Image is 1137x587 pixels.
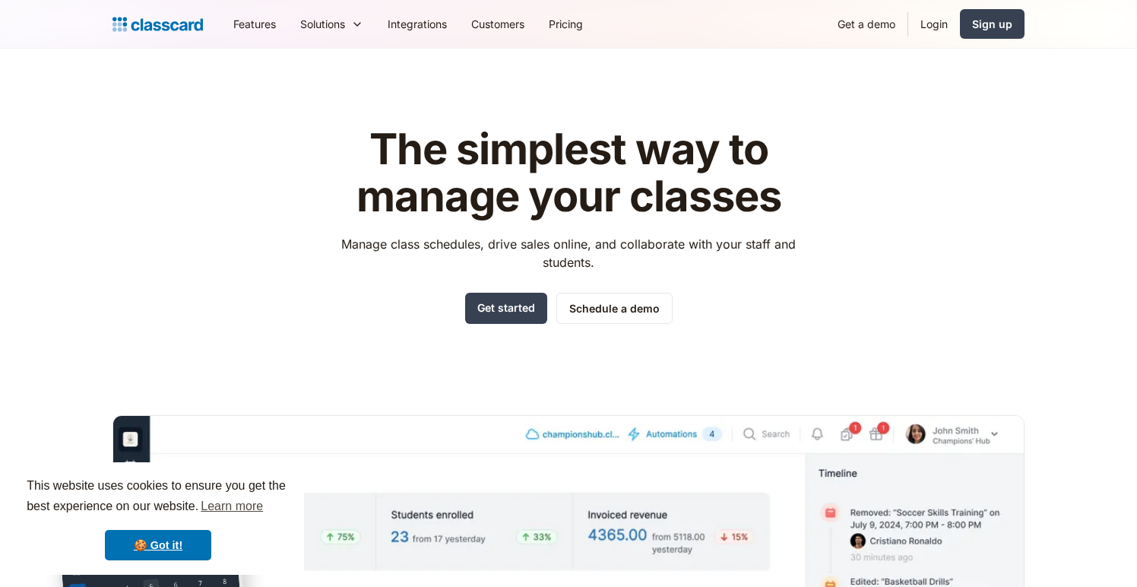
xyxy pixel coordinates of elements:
[328,235,810,271] p: Manage class schedules, drive sales online, and collaborate with your staff and students.
[105,530,211,560] a: dismiss cookie message
[27,477,290,518] span: This website uses cookies to ensure you get the best experience on our website.
[12,462,304,575] div: cookieconsent
[198,495,265,518] a: learn more about cookies
[825,7,907,41] a: Get a demo
[908,7,960,41] a: Login
[300,16,345,32] div: Solutions
[375,7,459,41] a: Integrations
[221,7,288,41] a: Features
[459,7,537,41] a: Customers
[960,9,1025,39] a: Sign up
[537,7,595,41] a: Pricing
[112,14,203,35] a: Logo
[465,293,547,324] a: Get started
[556,293,673,324] a: Schedule a demo
[288,7,375,41] div: Solutions
[972,16,1012,32] div: Sign up
[328,126,810,220] h1: The simplest way to manage your classes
